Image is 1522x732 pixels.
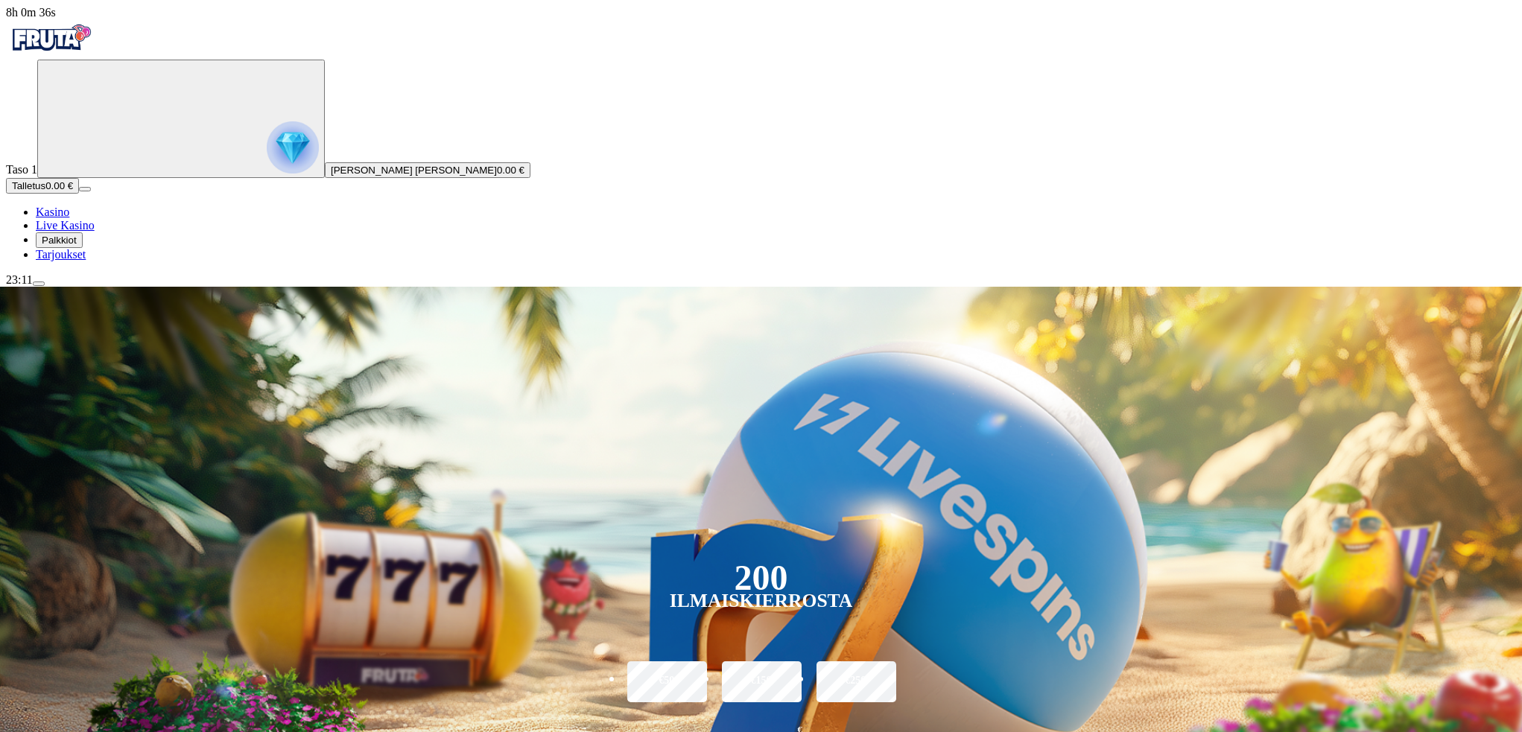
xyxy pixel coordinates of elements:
[718,659,804,702] label: €150
[33,281,45,286] button: menu
[36,219,95,232] a: poker-chip iconLive Kasino
[813,659,898,702] label: €250
[36,206,69,218] span: Kasino
[734,569,787,587] div: 200
[267,121,319,174] img: reward progress
[6,46,95,59] a: Fruta
[6,19,95,57] img: Fruta
[36,219,95,232] span: Live Kasino
[325,162,530,178] button: [PERSON_NAME] [PERSON_NAME]0.00 €
[37,60,325,178] button: reward progress
[36,206,69,218] a: diamond iconKasino
[42,235,77,246] span: Palkkiot
[36,248,86,261] span: Tarjoukset
[36,248,86,261] a: gift-inverted iconTarjoukset
[45,180,73,191] span: 0.00 €
[79,187,91,191] button: menu
[670,592,853,610] div: Ilmaiskierrosta
[331,165,497,176] span: [PERSON_NAME] [PERSON_NAME]
[6,163,37,176] span: Taso 1
[624,659,709,702] label: €50
[36,232,83,248] button: reward iconPalkkiot
[6,273,33,286] span: 23:11
[497,165,524,176] span: 0.00 €
[12,180,45,191] span: Talletus
[6,178,79,194] button: Talletusplus icon0.00 €
[6,6,56,19] span: user session time
[6,19,1516,261] nav: Primary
